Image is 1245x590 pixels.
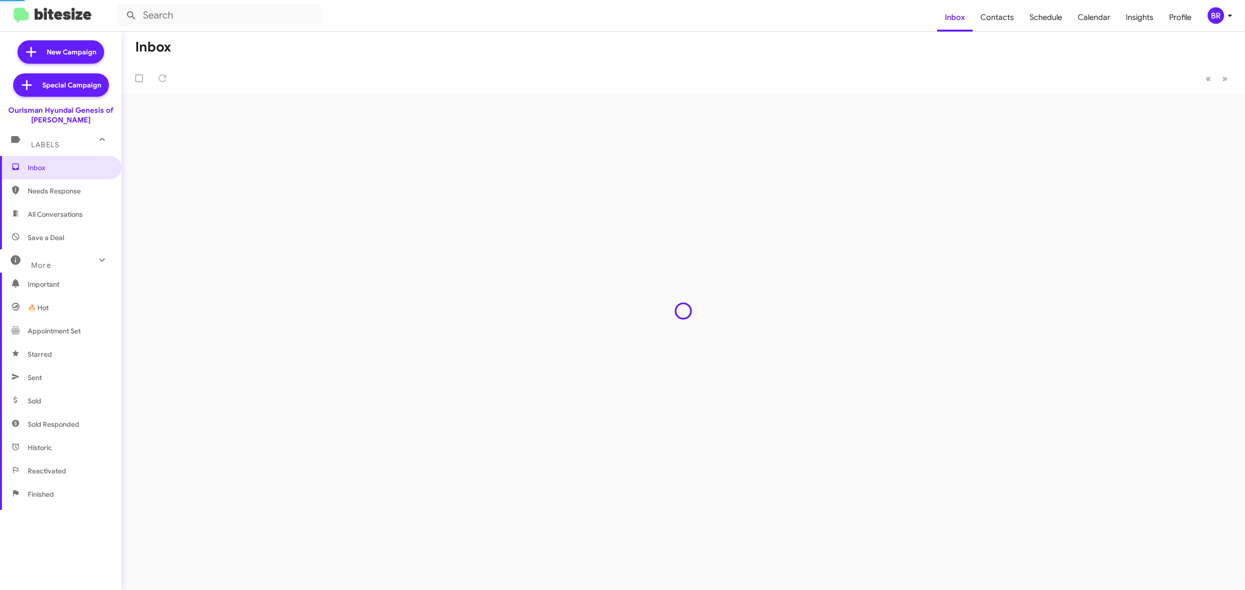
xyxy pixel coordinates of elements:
span: Reactivated [28,466,66,476]
a: Insights [1118,3,1161,32]
a: Inbox [937,3,973,32]
span: Needs Response [28,186,110,196]
span: Finished [28,489,54,499]
a: Schedule [1022,3,1070,32]
button: Next [1216,69,1233,88]
a: Profile [1161,3,1199,32]
span: Appointment Set [28,326,81,336]
a: Calendar [1070,3,1118,32]
button: BR [1199,7,1234,24]
span: Sold Responded [28,419,79,429]
input: Search [118,4,322,27]
a: Contacts [973,3,1022,32]
span: Sold [28,396,41,406]
span: Historic [28,443,52,452]
span: More [31,261,51,270]
span: New Campaign [47,47,96,57]
nav: Page navigation example [1200,69,1233,88]
span: Important [28,279,110,289]
span: Save a Deal [28,233,64,243]
span: Inbox [28,163,110,173]
span: Special Campaign [42,80,101,90]
span: Labels [31,140,59,149]
span: Sent [28,373,42,382]
button: Previous [1200,69,1217,88]
a: New Campaign [18,40,104,64]
span: « [1206,72,1211,85]
span: 🔥 Hot [28,303,49,312]
div: BR [1208,7,1224,24]
h1: Inbox [135,39,171,55]
span: Starred [28,349,52,359]
span: » [1222,72,1227,85]
span: All Conversations [28,209,83,219]
a: Special Campaign [13,73,109,97]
